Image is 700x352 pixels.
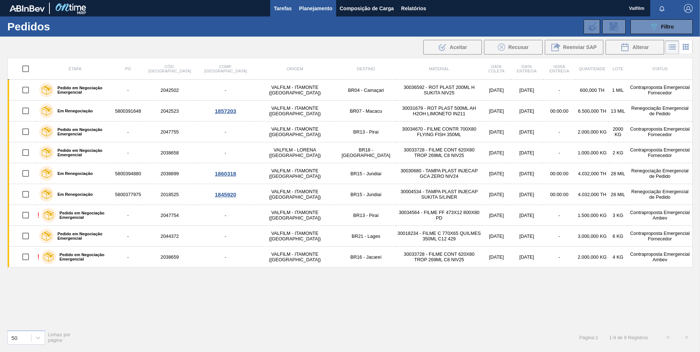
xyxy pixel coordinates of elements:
[114,226,142,247] td: -
[197,80,254,101] td: -
[484,40,543,55] div: Recusar
[543,247,576,267] td: -
[8,205,693,226] a: !Pedido em Negociação Emergencial-2047754-VALFILM - ITAMONTE ([GEOGRAPHIC_DATA])BR13 - Piraí30034...
[198,108,253,114] div: 1857203
[511,163,543,184] td: [DATE]
[54,192,93,196] label: Em Renegociação
[628,247,693,267] td: Contraproposta Emergencial Ambev
[628,101,693,121] td: Renegociação Emergencial de Pedido
[482,80,511,101] td: [DATE]
[142,247,197,267] td: 2038659
[198,171,253,177] div: 1860318
[608,80,628,101] td: 1 MIL
[37,211,40,220] div: !
[543,142,576,163] td: -
[54,86,111,94] label: Pedido em Negociação Emergencial
[254,205,336,226] td: VALFILM - ITAMONTE ([GEOGRAPHIC_DATA])
[197,226,254,247] td: -
[482,184,511,205] td: [DATE]
[650,3,674,14] button: Notificações
[69,67,82,71] span: Etapa
[197,142,254,163] td: -
[628,205,693,226] td: Contraproposta Emergencial Ambev
[11,334,18,341] div: 50
[543,121,576,142] td: -
[482,142,511,163] td: [DATE]
[54,109,93,113] label: Em Renegociação
[204,64,247,73] span: Comp. [GEOGRAPHIC_DATA]
[606,40,664,55] button: Alterar
[125,67,131,71] span: PO
[396,163,482,184] td: 30030680 - TAMPA PLAST INJECAP GCA ZERO NIV24
[114,163,142,184] td: 5800394880
[8,80,693,101] a: Pedido em Negociação Emergencial-2042502-VALFILM - ITAMONTE ([GEOGRAPHIC_DATA])BR04 - Camaçari300...
[423,40,482,55] div: Aceitar
[254,184,336,205] td: VALFILM - ITAMONTE ([GEOGRAPHIC_DATA])
[142,163,197,184] td: 2038899
[450,44,467,50] span: Aceitar
[576,226,608,247] td: 3.000,000 KG
[142,205,197,226] td: 2047754
[608,163,628,184] td: 28 MIL
[511,80,543,101] td: [DATE]
[576,205,608,226] td: 1.500,000 KG
[142,101,197,121] td: 2042523
[254,121,336,142] td: VALFILM - ITAMONTE ([GEOGRAPHIC_DATA])
[602,19,626,34] div: Solicitação de Revisão de Pedidos
[299,4,332,13] span: Planejamento
[628,80,693,101] td: Contraproposta Emergencial Fornecedor
[114,184,142,205] td: 5800377975
[563,44,597,50] span: Reenviar SAP
[429,67,449,71] span: Material
[608,247,628,267] td: 4 KG
[684,4,693,13] img: Logout
[579,67,606,71] span: Quantidade
[274,4,292,13] span: Tarefas
[482,247,511,267] td: [DATE]
[576,80,608,101] td: 600,000 TH
[197,121,254,142] td: -
[48,332,71,343] span: Linhas por página
[8,121,693,142] a: Pedido em Negociação Emergencial-2047755-VALFILM - ITAMONTE ([GEOGRAPHIC_DATA])BR13 - Piraí300346...
[254,80,336,101] td: VALFILM - ITAMONTE ([GEOGRAPHIC_DATA])
[336,226,396,247] td: BR21 - Lages
[543,80,576,101] td: -
[511,247,543,267] td: [DATE]
[396,247,482,267] td: 30033728 - FILME CONT 620X80 TROP 269ML C8 NIV25
[677,328,696,347] button: >
[659,328,677,347] button: <
[401,4,426,13] span: Relatórios
[254,101,336,121] td: VALFILM - ITAMONTE ([GEOGRAPHIC_DATA])
[661,24,674,30] span: Filtro
[511,205,543,226] td: [DATE]
[652,67,667,71] span: Status
[254,247,336,267] td: VALFILM - ITAMONTE ([GEOGRAPHIC_DATA])
[396,142,482,163] td: 30033728 - FILME CONT 620X80 TROP 269ML C8 NIV25
[482,121,511,142] td: [DATE]
[114,205,142,226] td: -
[576,184,608,205] td: 4.032,000 TH
[608,142,628,163] td: 2 KG
[543,184,576,205] td: 00:00:00
[508,44,528,50] span: Recusar
[606,40,664,55] div: Alterar Pedido
[114,247,142,267] td: -
[56,252,111,261] label: Pedido em Negociação Emergencial
[488,64,504,73] span: Data coleta
[679,40,693,54] div: Visão em Cards
[511,121,543,142] td: [DATE]
[54,127,111,136] label: Pedido em Negociação Emergencial
[56,211,111,220] label: Pedido em Negociação Emergencial
[511,142,543,163] td: [DATE]
[142,142,197,163] td: 2038658
[396,80,482,101] td: 30036592 - ROT PLAST 200ML H SUKITA NIV25
[287,67,303,71] span: Origem
[482,226,511,247] td: [DATE]
[576,101,608,121] td: 6.500,000 TH
[511,226,543,247] td: [DATE]
[8,142,693,163] a: Pedido em Negociação Emergencial-2038658-VALFILM - LORENA ([GEOGRAPHIC_DATA])BR18 - [GEOGRAPHIC_D...
[550,64,569,73] span: Hora Entrega
[197,247,254,267] td: -
[579,335,598,340] span: Página : 1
